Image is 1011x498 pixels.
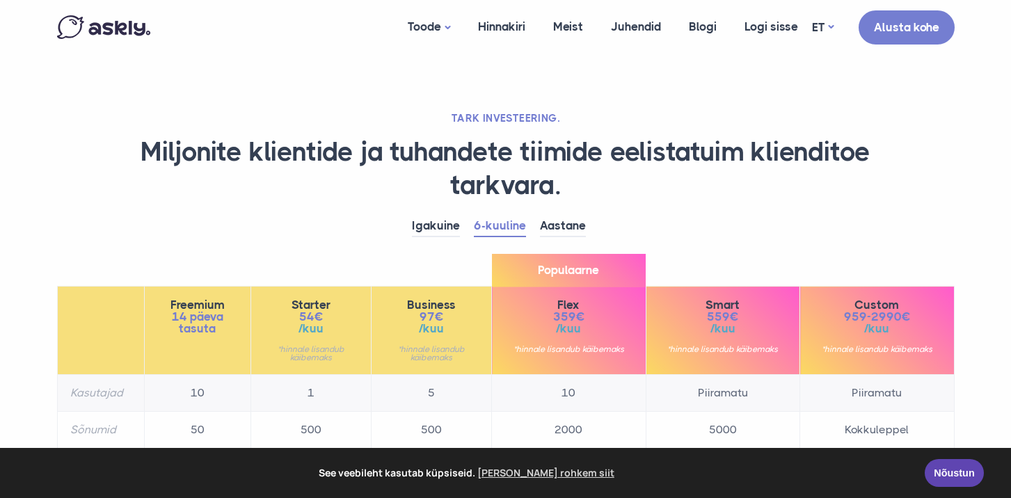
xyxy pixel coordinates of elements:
[646,412,799,449] td: 5000
[384,299,479,311] span: Business
[57,136,955,202] h1: Miljonite klientide ja tuhandete tiimide eelistatuim klienditoe tarkvara.
[504,345,632,353] small: *hinnale lisandub käibemaks
[372,412,492,449] td: 500
[800,412,954,449] td: Kokkuleppel
[659,311,787,323] span: 559€
[475,463,616,483] a: learn more about cookies
[250,375,371,412] td: 1
[813,345,941,353] small: *hinnale lisandub käibemaks
[540,216,586,237] a: Aastane
[504,311,632,323] span: 359€
[646,375,799,412] td: Piiramatu
[492,375,646,412] td: 10
[384,311,479,323] span: 97€
[659,345,787,353] small: *hinnale lisandub käibemaks
[264,323,358,335] span: /kuu
[492,412,646,449] td: 2000
[813,299,941,311] span: Custom
[264,311,358,323] span: 54€
[264,299,358,311] span: Starter
[504,299,632,311] span: Flex
[157,299,238,311] span: Freemium
[412,216,460,237] a: Igakuine
[144,375,250,412] td: 10
[57,111,955,125] h2: TARK INVESTEERING.
[504,323,632,335] span: /kuu
[859,10,955,45] a: Alusta kohe
[144,412,250,449] td: 50
[384,323,479,335] span: /kuu
[925,459,984,487] a: Nõustun
[57,412,144,449] th: Sõnumid
[157,311,238,335] span: 14 päeva tasuta
[813,323,941,335] span: /kuu
[812,17,834,38] a: ET
[813,311,941,323] span: 959-2990€
[474,216,526,237] a: 6-kuuline
[659,299,787,311] span: Smart
[492,254,645,287] span: Populaarne
[57,375,144,412] th: Kasutajad
[384,345,479,362] small: *hinnale lisandub käibemaks
[57,15,150,39] img: Askly
[20,463,915,483] span: See veebileht kasutab küpsiseid.
[800,375,954,412] td: Piiramatu
[264,345,358,362] small: *hinnale lisandub käibemaks
[659,323,787,335] span: /kuu
[372,375,492,412] td: 5
[250,412,371,449] td: 500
